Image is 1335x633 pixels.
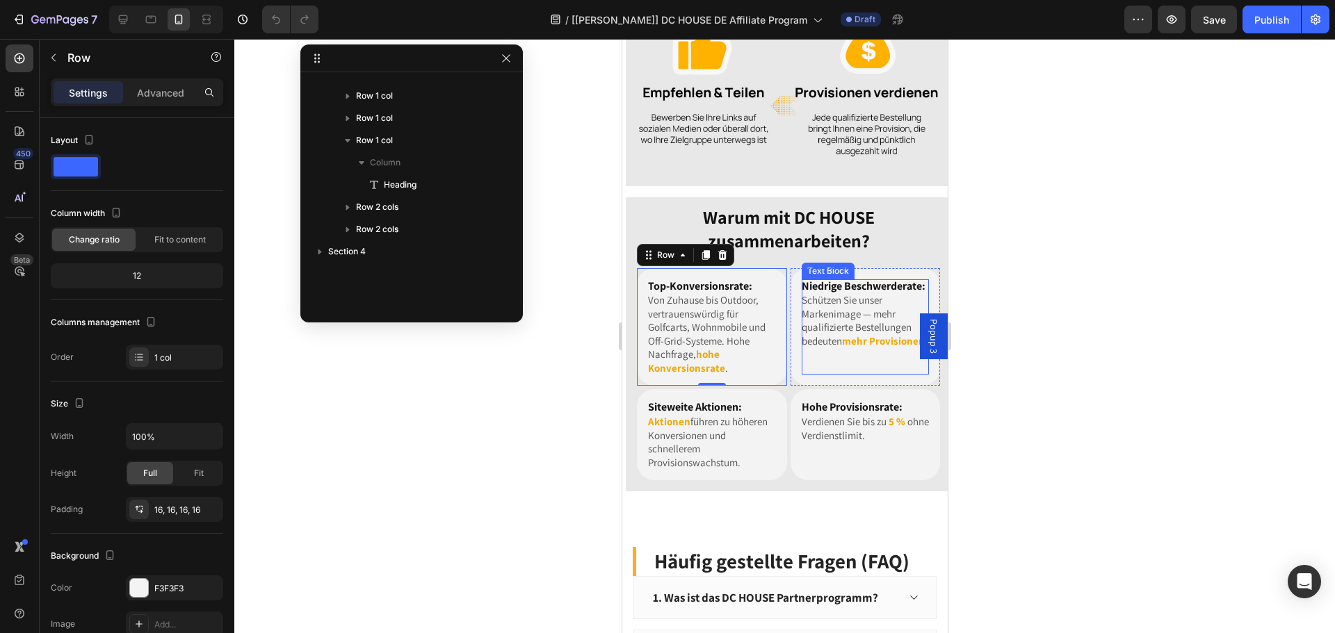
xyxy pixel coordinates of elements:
input: Auto [127,424,222,449]
button: Save [1191,6,1237,33]
div: Add... [154,618,220,631]
span: Row 1 col [356,133,393,147]
span: / [565,13,569,27]
div: F3F3F3 [154,582,220,595]
span: Von Zuhause bis Outdoor, vertrauenswürdig für Golfcarts, Wohnmobile und Off-Grid-Systeme. Hohe Na... [26,254,143,322]
h2: Warum mit DC HOUSE zusammenarbeiten? [3,165,329,215]
div: Size [51,395,88,413]
div: Publish [1254,13,1289,27]
strong: mehr Provisionen [220,295,302,309]
div: Text Block [182,226,229,238]
span: führen zu höheren Konversionen und schnellerem Provisionswachstum. [26,376,145,430]
span: Change ratio [69,233,120,246]
div: Order [51,351,74,363]
button: Publish [1243,6,1301,33]
span: Full [143,467,157,479]
span: Fit [194,467,204,479]
span: Column [370,156,400,170]
span: Fit to content [154,233,206,246]
strong: Hohe Provisionsrate: [179,361,280,375]
div: Padding [51,503,83,516]
p: Row [67,49,186,66]
span: Row 1 col [356,111,393,125]
p: Settings [69,85,108,100]
strong: Häufig gestellte Fragen (FAQ) [32,509,287,535]
span: Draft [855,13,875,26]
div: Columns management [51,313,159,332]
span: [[PERSON_NAME]] DC HOUSE DE Affiliate Program [572,13,807,27]
div: Row [32,210,55,222]
strong: Aktionen [26,376,68,389]
div: Width [51,430,74,443]
span: Save [1203,14,1226,26]
span: Row 1 col [356,89,393,103]
div: Image [51,618,75,630]
div: Height [51,467,76,479]
button: 7 [6,6,104,33]
div: Layout [51,131,97,150]
div: 1 col [154,352,220,364]
div: Color [51,582,72,594]
div: Beta [10,254,33,265]
div: 16, 16, 16, 16 [154,504,220,516]
strong: Top-Konversionsrate: [26,240,130,254]
div: Open Intercom Messenger [1288,565,1321,598]
div: Column width [51,204,124,223]
span: Heading [384,178,416,192]
iframe: Design area [622,39,948,633]
span: . [103,322,106,336]
div: Undo/Redo [262,6,318,33]
div: Background [51,547,118,566]
p: 7 [91,11,97,28]
div: 12 [54,266,220,286]
span: Section 4 [328,245,366,258]
strong: 5 % [266,376,283,389]
p: Schützen Sie unser Markenimage — mehr qualifizierte Bestellungen bedeuten . [179,254,307,309]
p: Advanced [137,85,184,100]
span: Row 2 cols [356,222,398,236]
div: 450 [13,148,33,159]
strong: hohe Konversionsrate [26,309,103,336]
p: Verdienen Sie bis zu ohne Verdienstlimit. [179,376,307,403]
p: 1. Was ist das DC HOUSE Partnerprogramm? [31,551,256,566]
strong: Niedrige Beschwerderate: [179,240,303,254]
strong: Siteweite Aktionen: [26,361,120,375]
span: Row 2 cols [356,200,398,214]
